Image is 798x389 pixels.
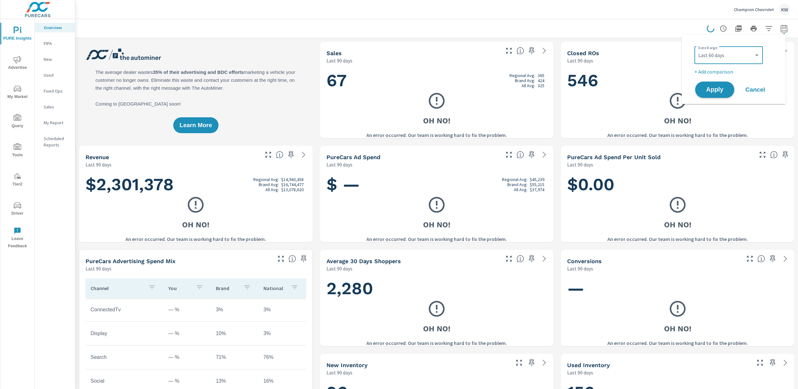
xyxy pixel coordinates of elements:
[757,255,765,263] span: The number of dealer-specified goals completed by a visitor. [Source: This data is provided by th...
[502,177,528,182] p: Regional Avg:
[259,182,279,187] p: Brand Avg:
[326,70,547,91] h1: 67
[258,373,306,389] td: 16%
[35,118,75,127] div: My Report
[276,151,283,159] span: Total sales revenue over the selected date range. [Source: This data is sourced from the dealer’s...
[607,339,748,347] p: An error occurred. Our team is working hard to fix the problem.
[85,326,163,341] td: Display
[265,187,279,192] p: All Avg:
[2,172,33,188] span: Tier2
[567,278,788,299] h1: —
[85,154,109,160] h5: Revenue
[423,115,450,126] h3: Oh No!
[326,161,352,168] p: Last 90 days
[85,349,163,365] td: Search
[745,254,755,264] button: Make Fullscreen
[85,373,163,389] td: Social
[85,161,111,168] p: Last 90 days
[567,174,788,195] h1: $0.00
[281,177,304,182] p: $14,943,458
[326,278,547,299] h1: 2,280
[263,150,273,160] button: Make Fullscreen
[35,86,75,96] div: Fixed Ops
[734,7,774,12] p: Champion Chevrolet
[35,23,75,32] div: Overview
[507,182,528,187] p: Brand Avg:
[2,202,33,217] span: Driver
[366,339,507,347] p: An error occurred. Our team is working hard to fix the problem.
[423,219,450,230] h3: Oh No!
[91,285,143,291] p: Channel
[258,349,306,365] td: 76%
[253,177,279,182] p: Regional Avg:
[527,254,537,264] span: Save this to your personalized report
[44,120,70,126] p: My Report
[538,78,544,83] p: 424
[35,102,75,112] div: Sales
[173,117,218,133] button: Learn More
[538,73,544,78] p: 365
[567,265,593,272] p: Last 90 days
[163,349,211,365] td: — %
[0,19,35,252] div: nav menu
[286,150,296,160] span: Save this to your personalized report
[514,187,528,192] p: All Avg:
[702,87,728,93] span: Apply
[85,302,163,318] td: ConnectedTv
[567,50,599,56] h5: Closed ROs
[768,358,778,368] span: Save this to your personalized report
[515,78,535,83] p: Brand Avg:
[539,358,549,368] a: See more details in report
[211,302,258,318] td: 3%
[567,154,661,160] h5: PureCars Ad Spend Per Unit Sold
[530,177,544,182] p: $45,239
[504,46,514,56] button: Make Fullscreen
[530,187,544,192] p: $37,974
[326,369,352,376] p: Last 90 days
[2,85,33,100] span: My Market
[211,373,258,389] td: 13%
[44,88,70,94] p: Fixed Ops
[125,235,266,243] p: An error occurred. Our team is working hard to fix the problem.
[163,326,211,341] td: — %
[44,135,70,148] p: Scheduled Reports
[85,174,306,195] h1: $2,301,378
[180,122,212,128] span: Learn More
[504,254,514,264] button: Make Fullscreen
[216,285,238,291] p: Brand
[326,362,368,368] h5: New Inventory
[510,73,535,78] p: Regional Avg:
[326,174,547,195] h1: $ —
[182,219,209,230] h3: Oh No!
[163,302,211,318] td: — %
[527,358,537,368] span: Save this to your personalized report
[366,131,507,139] p: An error occurred. Our team is working hard to fix the problem.
[263,285,286,291] p: National
[44,104,70,110] p: Sales
[516,47,524,55] span: Number of vehicles sold by the dealership over the selected date range. [Source: This data is sou...
[326,154,380,160] h5: PureCars Ad Spend
[2,227,33,250] span: Leave Feedback
[664,219,691,230] h3: Oh No!
[516,255,524,263] span: A rolling 30 day total of daily Shoppers on the dealership website, averaged over the selected da...
[85,258,175,264] h5: PureCars Advertising Spend Mix
[326,265,352,272] p: Last 90 days
[326,50,342,56] h5: Sales
[780,150,790,160] span: Save this to your personalized report
[326,258,401,264] h5: Average 30 Days Shoppers
[778,22,790,35] button: Select Date Range
[522,83,535,88] p: All Avg:
[763,22,775,35] button: Apply Filters
[211,326,258,341] td: 10%
[768,254,778,264] span: Save this to your personalized report
[299,254,309,264] span: Save this to your personalized report
[35,55,75,64] div: New
[299,150,309,160] a: See more details in report
[527,46,537,56] span: Save this to your personalized report
[694,68,776,75] p: + Add comparison
[530,182,544,187] p: $55,215
[757,150,768,160] button: Make Fullscreen
[755,358,765,368] button: Make Fullscreen
[538,83,544,88] p: 325
[539,254,549,264] a: See more details in report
